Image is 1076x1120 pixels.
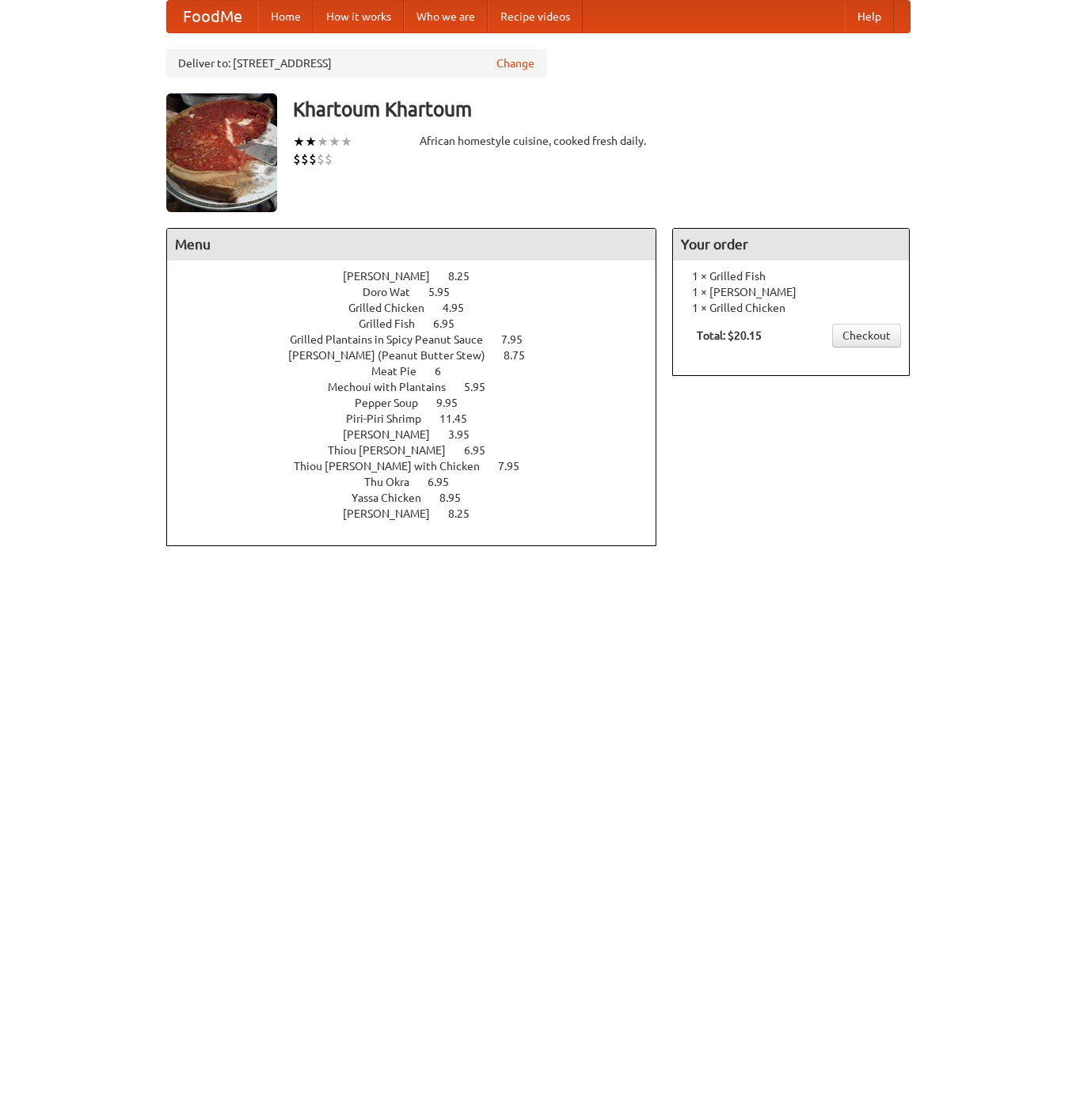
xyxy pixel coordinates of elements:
[352,492,437,504] span: Yassa Chicken
[293,133,305,150] li: ★
[363,286,479,298] a: Doro Wat 5.95
[305,133,317,150] li: ★
[355,397,487,409] a: Pepper Soup 9.95
[346,412,437,425] span: Piri-Piri Shrimp
[681,284,901,300] li: 1 × [PERSON_NAME]
[433,317,470,330] span: 6.95
[328,381,515,393] a: Mechoui with Plantains 5.95
[309,150,317,168] li: $
[314,1,404,32] a: How it works
[501,333,538,346] span: 7.95
[325,150,333,168] li: $
[317,133,329,150] li: ★
[359,317,484,330] a: Grilled Fish 6.95
[328,444,515,457] a: Thiou [PERSON_NAME] 6.95
[328,381,462,393] span: Mechoui with Plantains
[343,507,499,520] a: [PERSON_NAME] 8.25
[328,444,462,457] span: Thiou [PERSON_NAME]
[363,286,426,298] span: Doro Wat
[488,1,583,32] a: Recipe videos
[464,444,501,457] span: 6.95
[404,1,488,32] a: Who we are
[290,333,552,346] a: Grilled Plantains in Spicy Peanut Sauce 7.95
[504,349,541,362] span: 8.75
[420,133,657,149] div: African homestyle cuisine, cooked fresh daily.
[288,349,554,362] a: [PERSON_NAME] (Peanut Butter Stew) 8.75
[290,333,499,346] span: Grilled Plantains in Spicy Peanut Sauce
[348,302,440,314] span: Grilled Chicken
[364,476,478,488] a: Thu Okra 6.95
[293,150,301,168] li: $
[166,49,546,78] div: Deliver to: [STREET_ADDRESS]
[294,460,549,473] a: Thiou [PERSON_NAME] with Chicken 7.95
[448,270,485,283] span: 8.25
[166,93,277,212] img: angular.jpg
[496,55,534,71] a: Change
[436,397,473,409] span: 9.95
[832,324,901,347] a: Checkout
[317,150,325,168] li: $
[697,329,762,342] b: Total: $20.15
[498,460,535,473] span: 7.95
[845,1,894,32] a: Help
[343,428,446,441] span: [PERSON_NAME]
[355,397,434,409] span: Pepper Soup
[167,229,656,260] h4: Menu
[294,460,496,473] span: Thiou [PERSON_NAME] with Chicken
[359,317,431,330] span: Grilled Fish
[371,365,432,378] span: Meat Pie
[340,133,352,150] li: ★
[343,270,499,283] a: [PERSON_NAME] 8.25
[443,302,480,314] span: 4.95
[352,492,490,504] a: Yassa Chicken 8.95
[681,268,901,284] li: 1 × Grilled Fish
[439,492,477,504] span: 8.95
[258,1,314,32] a: Home
[448,507,485,520] span: 8.25
[428,476,465,488] span: 6.95
[448,428,485,441] span: 3.95
[343,428,499,441] a: [PERSON_NAME] 3.95
[329,133,340,150] li: ★
[348,302,493,314] a: Grilled Chicken 4.95
[681,300,901,316] li: 1 × Grilled Chicken
[439,412,483,425] span: 11.45
[343,270,446,283] span: [PERSON_NAME]
[371,365,470,378] a: Meat Pie 6
[293,93,911,125] h3: Khartoum Khartoum
[364,476,425,488] span: Thu Okra
[343,507,446,520] span: [PERSON_NAME]
[673,229,909,260] h4: Your order
[288,349,501,362] span: [PERSON_NAME] (Peanut Butter Stew)
[346,412,496,425] a: Piri-Piri Shrimp 11.45
[301,150,309,168] li: $
[428,286,466,298] span: 5.95
[167,1,258,32] a: FoodMe
[464,381,501,393] span: 5.95
[435,365,457,378] span: 6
